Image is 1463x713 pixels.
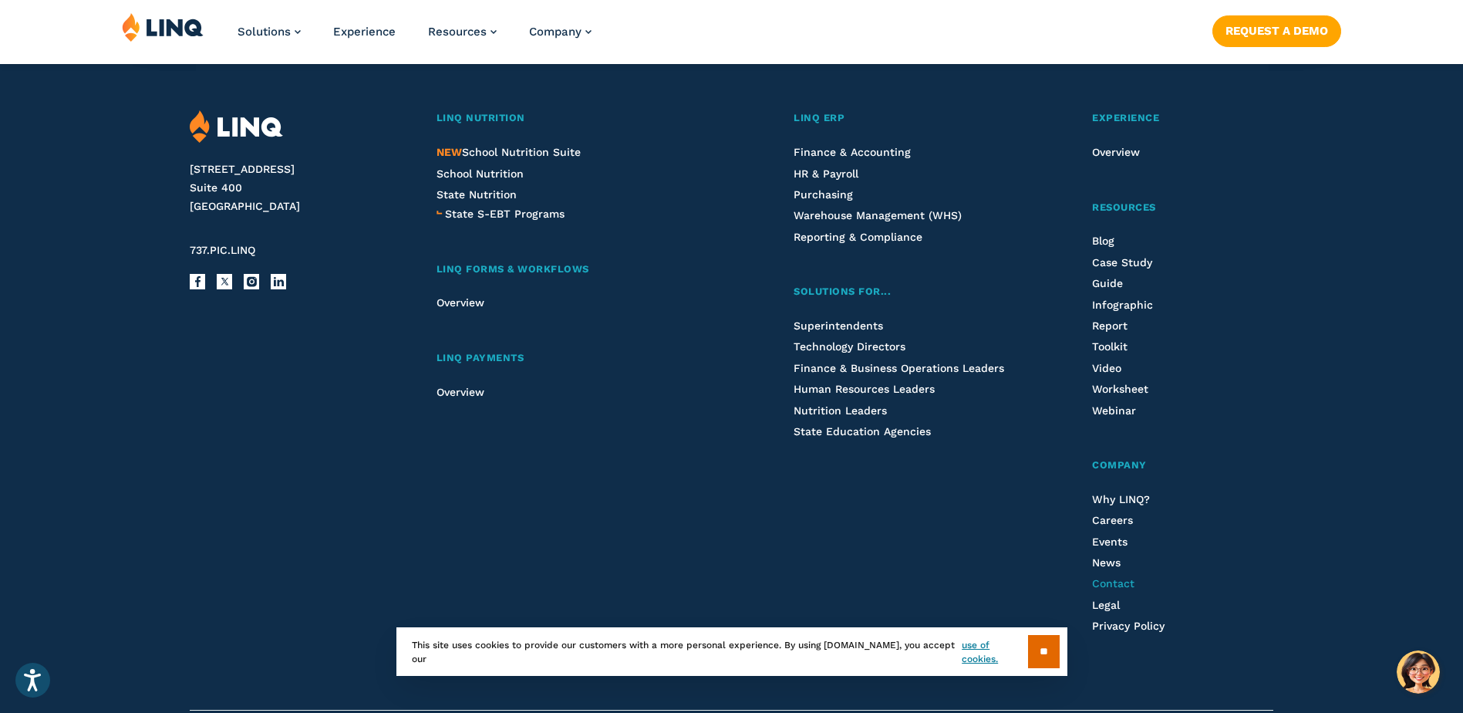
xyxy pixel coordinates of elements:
[238,12,592,63] nav: Primary Navigation
[437,352,524,363] span: LINQ Payments
[794,340,905,353] a: Technology Directors
[794,319,883,332] a: Superintendents
[1092,577,1134,590] a: Contact
[333,25,396,39] a: Experience
[1092,599,1120,611] a: Legal
[437,262,713,278] a: LINQ Forms & Workflows
[445,208,565,220] span: State S-EBT Programs
[1092,536,1128,548] a: Events
[437,110,713,127] a: LINQ Nutrition
[1092,146,1140,158] a: Overview
[271,274,286,289] a: LinkedIn
[217,274,232,289] a: X
[1092,340,1128,353] a: Toolkit
[1092,383,1148,395] a: Worksheet
[445,205,565,222] a: State S-EBT Programs
[794,112,844,123] span: LINQ ERP
[529,25,581,39] span: Company
[962,638,1027,666] a: use of cookies.
[794,362,1004,374] a: Finance & Business Operations Leaders
[437,386,484,398] a: Overview
[794,383,935,395] a: Human Resources Leaders
[794,146,911,158] a: Finance & Accounting
[1212,15,1341,46] a: Request a Demo
[794,167,858,180] a: HR & Payroll
[794,404,887,417] a: Nutrition Leaders
[428,25,487,39] span: Resources
[437,296,484,309] a: Overview
[437,112,525,123] span: LINQ Nutrition
[190,244,255,256] span: 737.PIC.LINQ
[1212,12,1341,46] nav: Button Navigation
[190,161,399,215] address: [STREET_ADDRESS] Suite 400 [GEOGRAPHIC_DATA]
[437,350,713,367] a: LINQ Payments
[1092,200,1273,216] a: Resources
[122,12,204,42] img: LINQ | K‑12 Software
[794,231,922,243] a: Reporting & Compliance
[437,167,524,180] a: School Nutrition
[238,25,301,39] a: Solutions
[190,274,205,289] a: Facebook
[1092,319,1128,332] span: Report
[794,425,931,438] a: State Education Agencies
[1092,299,1153,311] a: Infographic
[1092,201,1156,213] span: Resources
[1092,235,1114,247] a: Blog
[794,209,962,221] a: Warehouse Management (WHS)
[238,25,291,39] span: Solutions
[1092,458,1273,474] a: Company
[1092,277,1123,289] a: Guide
[794,188,853,201] a: Purchasing
[244,274,259,289] a: Instagram
[794,110,1012,127] a: LINQ ERP
[1092,514,1133,526] a: Careers
[1092,620,1165,632] a: Privacy Policy
[1397,650,1440,694] button: Hello, have a question? Let’s chat.
[437,146,581,158] span: School Nutrition Suite
[437,188,517,201] a: State Nutrition
[190,110,283,144] img: LINQ | K‑12 Software
[1092,459,1147,471] span: Company
[437,263,589,275] span: LINQ Forms & Workflows
[1092,362,1121,374] a: Video
[428,25,497,39] a: Resources
[1092,404,1136,417] a: Webinar
[1092,256,1152,269] a: Case Study
[437,146,462,158] span: NEW
[1092,493,1150,505] a: Why LINQ?
[396,627,1067,676] div: This site uses cookies to provide our customers with a more personal experience. By using [DOMAIN...
[1092,112,1159,123] span: Experience
[1092,556,1121,569] a: News
[529,25,592,39] a: Company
